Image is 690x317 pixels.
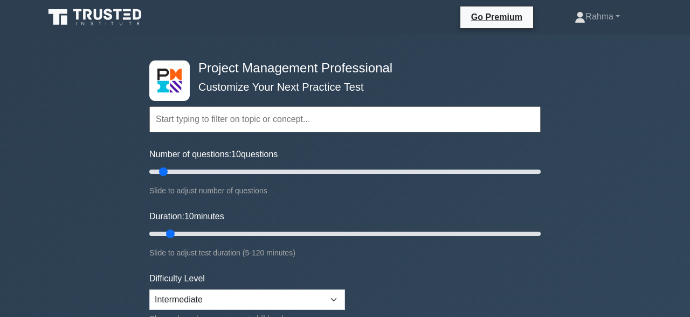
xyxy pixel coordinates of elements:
[231,150,241,159] span: 10
[149,246,541,259] div: Slide to adjust test duration (5-120 minutes)
[465,10,529,24] a: Go Premium
[194,60,488,76] h4: Project Management Professional
[149,210,224,223] label: Duration: minutes
[149,106,541,132] input: Start typing to filter on topic or concept...
[149,272,205,285] label: Difficulty Level
[184,212,194,221] span: 10
[149,148,278,161] label: Number of questions: questions
[549,6,646,28] a: Rahma
[149,184,541,197] div: Slide to adjust number of questions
